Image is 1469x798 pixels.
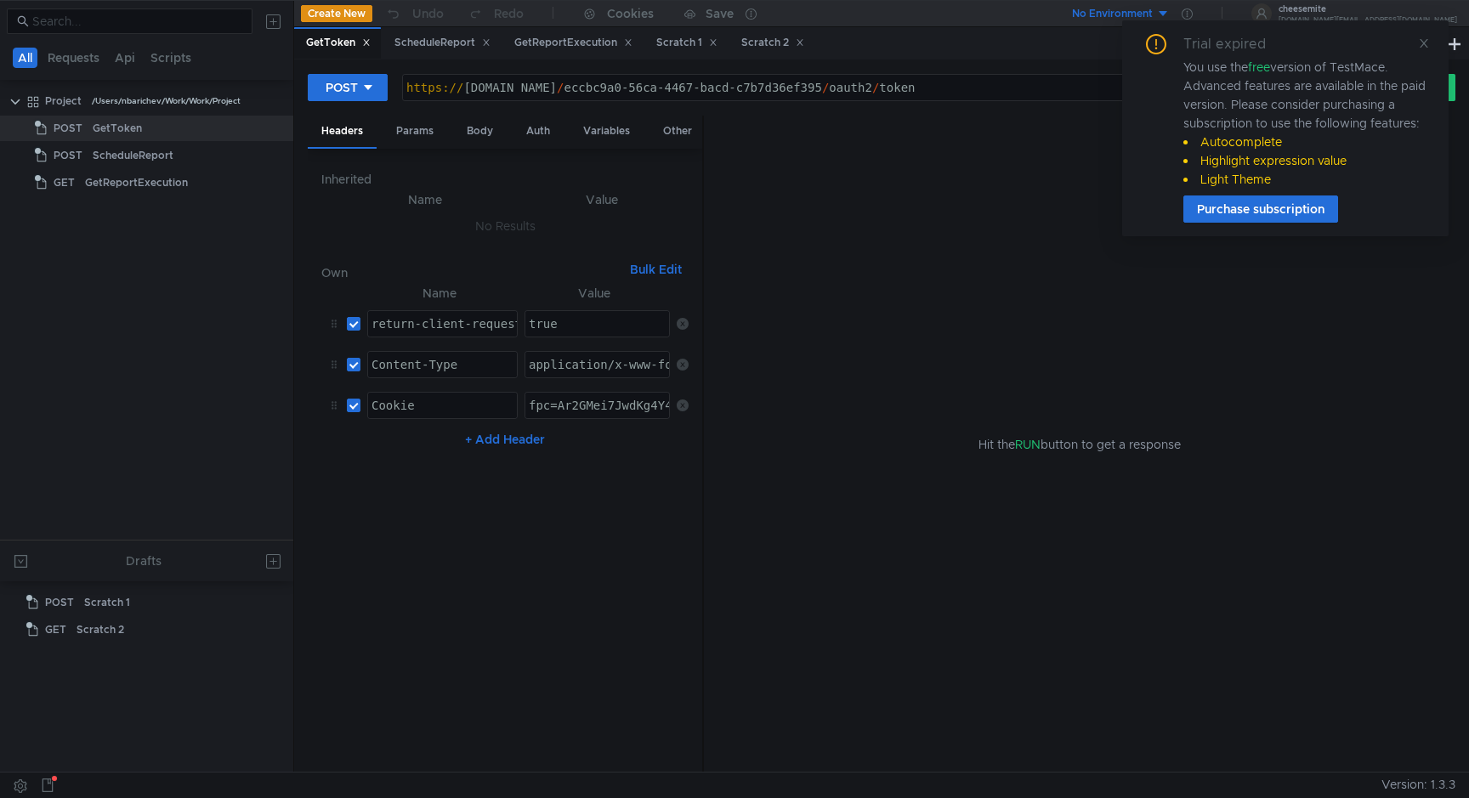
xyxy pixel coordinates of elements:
[623,259,689,280] button: Bulk Edit
[360,283,518,303] th: Name
[570,116,644,147] div: Variables
[1381,773,1455,797] span: Version: 1.3.3
[453,116,507,147] div: Body
[110,48,140,68] button: Api
[93,116,142,141] div: GetToken
[514,34,632,52] div: GetReportExecution
[978,435,1181,454] span: Hit the button to get a response
[706,8,734,20] div: Save
[321,169,689,190] h6: Inherited
[308,74,388,101] button: POST
[394,34,491,52] div: ScheduleReport
[54,116,82,141] span: POST
[126,551,162,571] div: Drafts
[513,116,564,147] div: Auth
[1183,195,1338,223] button: Purchase subscription
[335,190,515,210] th: Name
[1183,151,1428,170] li: Highlight expression value
[45,617,66,642] span: GET
[372,1,456,26] button: Undo
[45,88,82,114] div: Project
[1279,17,1457,23] div: [DOMAIN_NAME][EMAIL_ADDRESS][DOMAIN_NAME]
[77,617,124,642] div: Scratch 2
[494,3,524,24] div: Redo
[1183,133,1428,151] li: Autocomplete
[1015,437,1041,452] span: RUN
[456,1,536,26] button: Redo
[515,190,689,210] th: Value
[84,590,130,615] div: Scratch 1
[656,34,717,52] div: Scratch 1
[607,3,654,24] div: Cookies
[1279,5,1457,14] div: cheesemite
[54,143,82,168] span: POST
[412,3,444,24] div: Undo
[518,283,670,303] th: Value
[93,143,173,168] div: ScheduleReport
[1183,58,1428,189] div: You use the version of TestMace. Advanced features are available in the paid version. Please cons...
[145,48,196,68] button: Scripts
[1248,59,1270,75] span: free
[32,12,242,31] input: Search...
[45,590,74,615] span: POST
[1183,34,1286,54] div: Trial expired
[383,116,447,147] div: Params
[1072,6,1153,22] div: No Environment
[326,78,358,97] div: POST
[13,48,37,68] button: All
[1183,170,1428,189] li: Light Theme
[741,34,804,52] div: Scratch 2
[475,218,536,234] nz-embed-empty: No Results
[92,88,241,114] div: /Users/nbarichev/Work/Work/Project
[649,116,706,147] div: Other
[308,116,377,149] div: Headers
[85,170,188,195] div: GetReportExecution
[43,48,105,68] button: Requests
[458,429,552,450] button: + Add Header
[54,170,75,195] span: GET
[321,263,623,283] h6: Own
[301,5,372,22] button: Create New
[306,34,371,52] div: GetToken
